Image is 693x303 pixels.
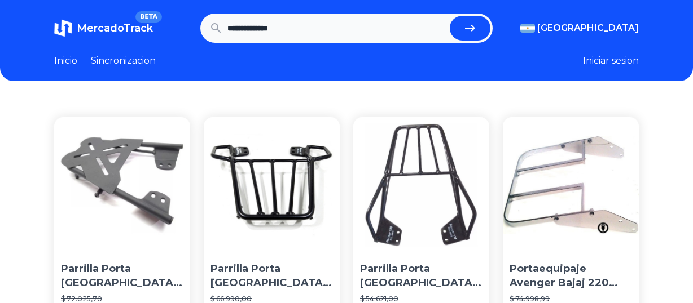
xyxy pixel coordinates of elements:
span: BETA [135,11,162,23]
img: MercadoTrack [54,19,72,37]
img: Parrilla Porta Equipaje Bajaj Rouser Ns 200 Ira Gaona Motos [54,117,190,253]
p: Parrilla Porta [GEOGRAPHIC_DATA] Bajaj [PERSON_NAME] Ns 200 [PERSON_NAME] Motos [61,262,183,290]
p: Portaequipaje Avenger Bajaj 220 Motos Custom Choper Parrilla [510,262,632,290]
p: Parrilla Porta [GEOGRAPHIC_DATA] Bajaj [PERSON_NAME] 180 220 Rak - Um [210,262,333,290]
a: Inicio [54,54,77,68]
span: MercadoTrack [77,22,153,34]
img: Portaequipaje Avenger Bajaj 220 Motos Custom Choper Parrilla [503,117,639,253]
button: [GEOGRAPHIC_DATA] [520,21,639,35]
button: Iniciar sesion [583,54,639,68]
p: Parrilla Porta [GEOGRAPHIC_DATA] Bajaj [PERSON_NAME] 135 Rak - Um [360,262,483,290]
a: MercadoTrackBETA [54,19,153,37]
img: Parrilla Porta Equipaje Bajaj Rouser 135 Rak - Um [353,117,489,253]
a: Sincronizacion [91,54,156,68]
span: [GEOGRAPHIC_DATA] [537,21,639,35]
img: Parrilla Porta Equipaje Bajaj Rouser 180 220 Rak - Um [204,117,340,253]
img: Argentina [520,24,535,33]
